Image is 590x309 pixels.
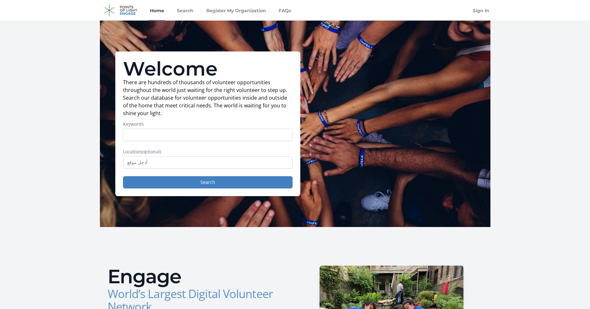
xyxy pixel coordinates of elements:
[141,149,161,155] span: (optional)
[123,59,293,78] h1: Welcome
[123,156,293,168] input: أدخِل موقع
[108,267,290,286] h2: Engage
[123,149,293,155] label: Location
[123,176,293,188] button: Search
[123,121,293,127] label: Keywords
[123,78,293,117] p: There are hundreds of thousands of volunteer opportunities throughout the world just waiting for ...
